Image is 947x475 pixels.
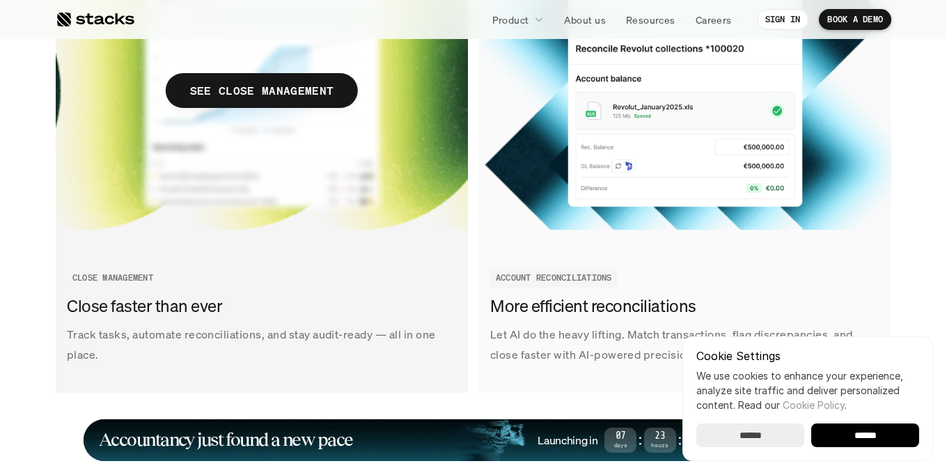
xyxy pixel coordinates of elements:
p: Product [492,13,529,27]
a: Cookie Policy [783,399,845,411]
strong: : [676,432,683,448]
p: Let AI do the heavy lifting. Match transactions, flag discrepancies, and close faster with AI-pow... [490,325,880,365]
p: About us [564,13,606,27]
a: BOOK A DEMO [819,9,891,30]
a: Careers [687,7,740,32]
p: Cookie Settings [696,350,919,361]
span: 07 [604,433,636,440]
h1: Accountancy just found a new pace [99,432,353,448]
h4: Launching in [538,433,597,448]
span: 23 [644,433,676,440]
a: About us [556,7,614,32]
h3: More efficient reconciliations [490,295,873,318]
p: BOOK A DEMO [827,15,883,24]
a: SIGN IN [757,9,809,30]
a: Accountancy just found a new paceLaunching in07Days:23Hours:40Minutes:28SecondsLEARN MORE [84,419,863,461]
p: SEE CLOSE MANAGEMENT [190,81,334,101]
span: Read our . [738,399,847,411]
a: Privacy Policy [164,322,226,332]
p: Resources [626,13,675,27]
a: Resources [618,7,684,32]
strong: : [636,432,643,448]
h3: Close faster than ever [67,295,450,318]
p: Careers [696,13,732,27]
p: SIGN IN [765,15,801,24]
p: We use cookies to enhance your experience, analyze site traffic and deliver personalized content. [696,368,919,412]
span: SEE CLOSE MANAGEMENT [166,73,358,108]
p: Track tasks, automate reconciliations, and stay audit-ready — all in one place. [67,325,457,365]
h2: ACCOUNT RECONCILIATIONS [496,273,612,283]
h2: CLOSE MANAGEMENT [72,273,153,283]
span: Days [604,443,636,448]
span: Hours [644,443,676,448]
